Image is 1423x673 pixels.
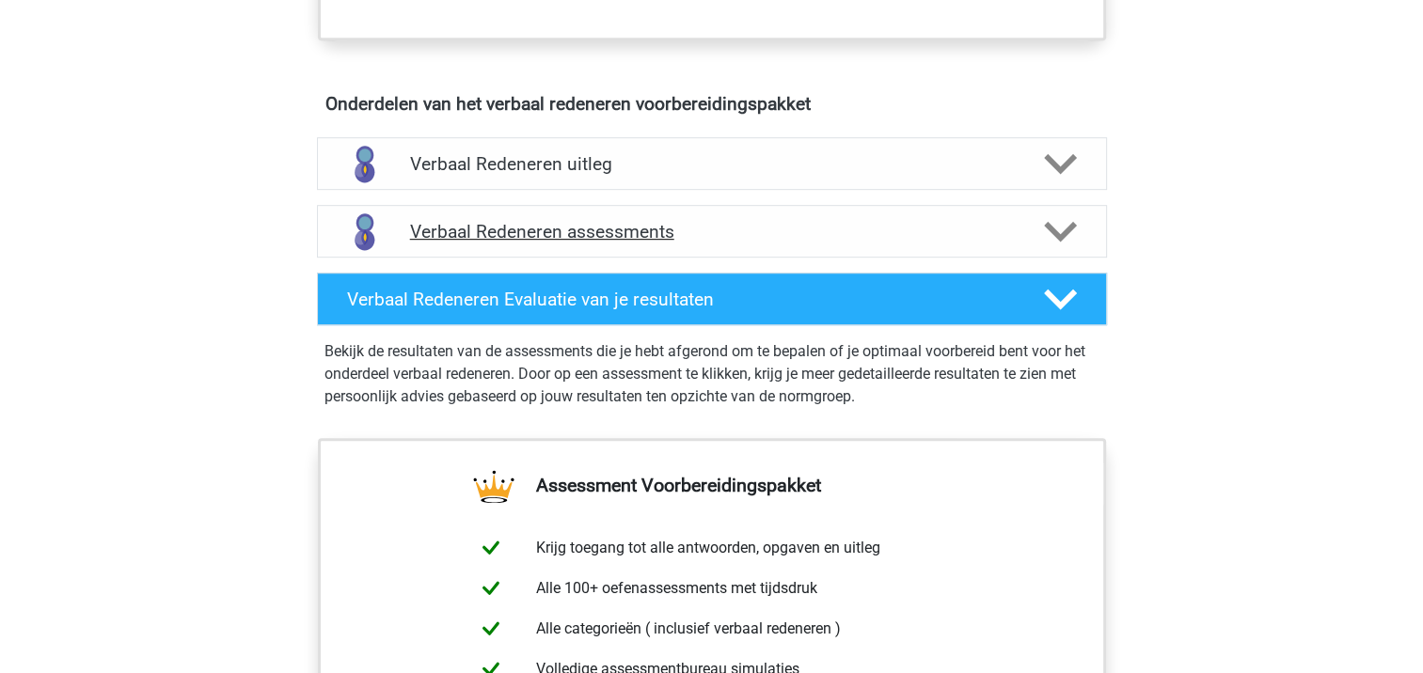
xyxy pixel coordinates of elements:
[309,205,1115,258] a: assessments Verbaal Redeneren assessments
[324,340,1099,408] p: Bekijk de resultaten van de assessments die je hebt afgerond om te bepalen of je optimaal voorber...
[309,273,1115,325] a: Verbaal Redeneren Evaluatie van je resultaten
[347,289,1014,310] h4: Verbaal Redeneren Evaluatie van je resultaten
[410,221,1014,243] h4: Verbaal Redeneren assessments
[325,93,1099,115] h4: Onderdelen van het verbaal redeneren voorbereidingspakket
[340,208,388,256] img: verbaal redeneren assessments
[410,153,1014,175] h4: Verbaal Redeneren uitleg
[340,140,388,188] img: verbaal redeneren uitleg
[309,137,1115,190] a: uitleg Verbaal Redeneren uitleg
